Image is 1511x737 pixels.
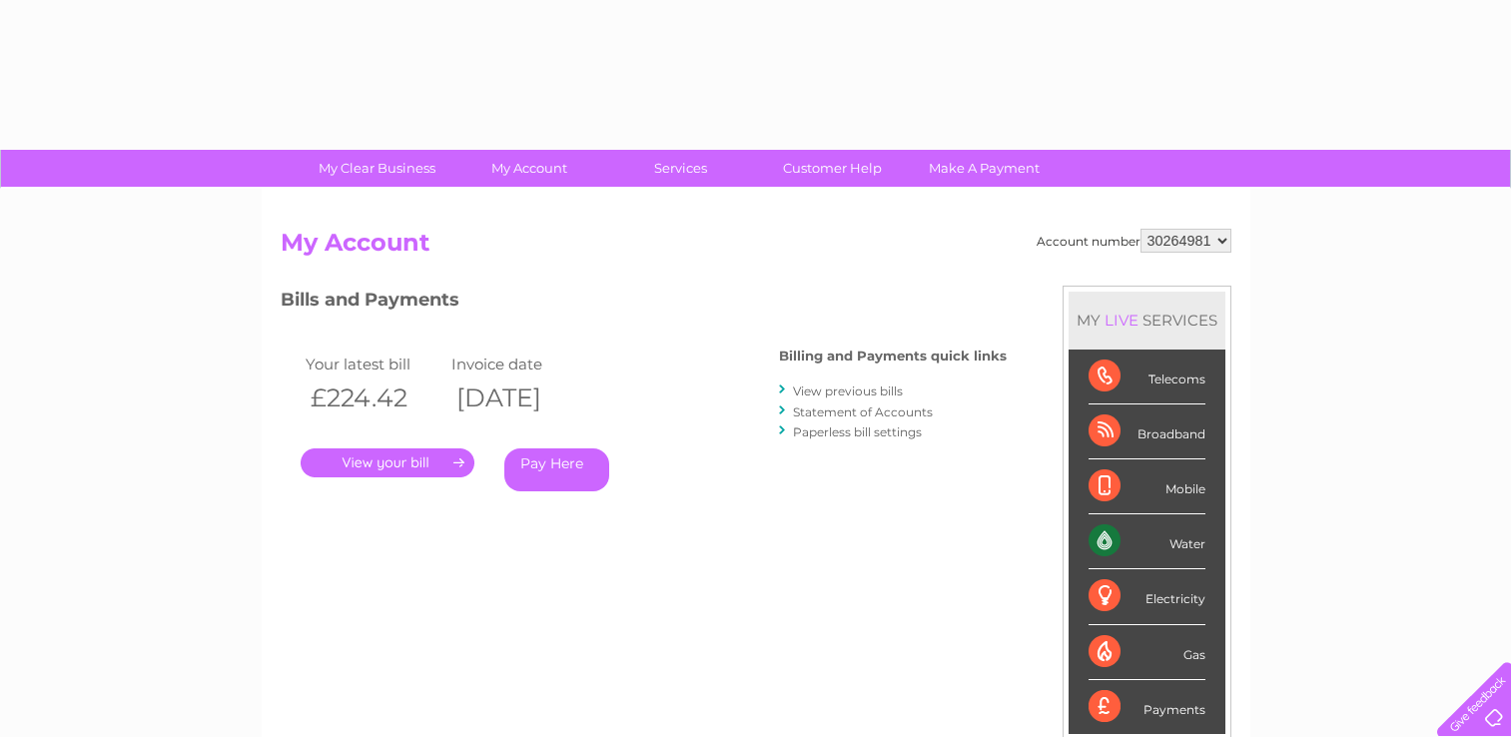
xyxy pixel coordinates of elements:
[793,383,903,398] a: View previous bills
[793,404,933,419] a: Statement of Accounts
[1089,569,1205,624] div: Electricity
[1089,680,1205,734] div: Payments
[446,351,592,377] td: Invoice date
[598,150,763,187] a: Services
[779,349,1007,364] h4: Billing and Payments quick links
[1037,229,1231,253] div: Account number
[1089,404,1205,459] div: Broadband
[902,150,1067,187] a: Make A Payment
[301,448,474,477] a: .
[1089,459,1205,514] div: Mobile
[750,150,915,187] a: Customer Help
[281,286,1007,321] h3: Bills and Payments
[446,150,611,187] a: My Account
[301,351,446,377] td: Your latest bill
[1089,514,1205,569] div: Water
[1089,350,1205,404] div: Telecoms
[793,424,922,439] a: Paperless bill settings
[295,150,459,187] a: My Clear Business
[1089,625,1205,680] div: Gas
[446,377,592,418] th: [DATE]
[1069,292,1225,349] div: MY SERVICES
[301,377,446,418] th: £224.42
[281,229,1231,267] h2: My Account
[504,448,609,491] a: Pay Here
[1101,311,1142,330] div: LIVE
